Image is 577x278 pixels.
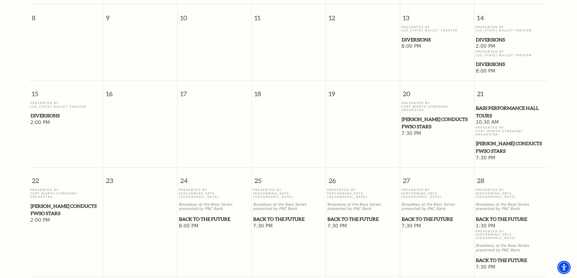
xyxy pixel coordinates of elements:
[476,36,546,44] span: Diversions
[476,126,547,136] p: Presented By Fort Worth Symphony Orchestra
[29,81,103,102] span: 15
[103,81,177,102] span: 16
[252,168,326,188] span: 25
[476,257,547,264] a: Back to the Future
[557,261,571,274] div: Accessibility Menu
[179,215,250,223] a: Back to the Future
[400,81,474,102] span: 20
[177,168,251,188] span: 24
[400,168,474,188] span: 27
[401,36,473,44] a: Diversions
[401,116,473,130] a: Jane Glover Conducts FWSO Stars
[476,119,547,126] span: 10:30 AM
[253,202,324,211] p: Broadway at the Bass Series presented by PNC Bank
[476,155,547,162] span: 7:30 PM
[253,188,324,198] p: Presented By Performing Arts [GEOGRAPHIC_DATA]
[326,168,400,188] span: 26
[30,101,101,108] p: Presented By [US_STATE] Ballet Theater
[327,215,398,223] a: Back to the Future
[401,130,473,137] span: 7:30 PM
[179,223,250,230] span: 8:00 PM
[402,36,472,44] span: Diversions
[476,264,547,271] span: 7:30 PM
[474,5,549,25] span: 14
[177,81,251,102] span: 17
[474,81,549,102] span: 21
[30,217,101,224] span: 2:00 PM
[401,101,473,112] p: Presented By Fort Worth Symphony Orchestra
[402,116,472,130] span: [PERSON_NAME] Conducts FWSO Stars
[29,168,103,188] span: 22
[476,257,546,264] span: Back to the Future
[177,5,251,25] span: 10
[30,202,101,217] a: Jane Glover Conducts FWSO Stars
[476,140,546,155] span: [PERSON_NAME] Conducts FWSO Stars
[476,188,547,198] p: Presented By Performing Arts [GEOGRAPHIC_DATA]
[179,202,250,211] p: Broadway at the Bass Series presented by PNC Bank
[252,5,326,25] span: 11
[476,215,547,223] a: Back to the Future
[476,68,547,75] span: 8:00 PM
[400,5,474,25] span: 13
[402,215,472,223] span: Back to the Future
[401,188,473,198] p: Presented By Performing Arts [GEOGRAPHIC_DATA]
[30,112,101,119] a: Diversions
[253,215,324,223] a: Back to the Future
[30,119,101,126] span: 2:00 PM
[401,223,473,230] span: 7:30 PM
[179,188,250,198] p: Presented By Performing Arts [GEOGRAPHIC_DATA]
[252,81,326,102] span: 18
[326,81,400,102] span: 19
[476,202,547,211] p: Broadway at the Bass Series presented by PNC Bank
[476,36,547,44] a: Diversions
[476,230,547,240] p: Presented By Performing Arts [GEOGRAPHIC_DATA]
[476,25,547,32] p: Presented By [US_STATE] Ballet Theater
[401,202,473,211] p: Broadway at the Bass Series presented by PNC Bank
[327,188,398,198] p: Presented By Performing Arts [GEOGRAPHIC_DATA]
[476,61,546,68] span: Diversions
[327,223,398,230] span: 7:30 PM
[476,215,546,223] span: Back to the Future
[103,168,177,188] span: 23
[476,43,547,50] span: 2:00 PM
[253,223,324,230] span: 7:30 PM
[476,61,547,68] a: Diversions
[103,5,177,25] span: 9
[476,223,547,230] span: 1:30 PM
[476,244,547,253] p: Broadway at the Bass Series presented by PNC Bank
[326,5,400,25] span: 12
[29,5,103,25] span: 8
[401,25,473,32] p: Presented By [US_STATE] Ballet Theater
[474,168,549,188] span: 28
[476,50,547,57] p: Presented By [US_STATE] Ballet Theater
[476,104,546,119] span: Bass Performance Hall Tours
[476,140,547,155] a: Jane Glover Conducts FWSO Stars
[31,112,101,119] span: Diversions
[31,202,101,217] span: [PERSON_NAME] Conducts FWSO Stars
[30,188,101,198] p: Presented By Fort Worth Symphony Orchestra
[401,43,473,50] span: 8:00 PM
[327,202,398,211] p: Broadway at the Bass Series presented by PNC Bank
[401,215,473,223] a: Back to the Future
[476,104,547,119] a: Bass Performance Hall Tours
